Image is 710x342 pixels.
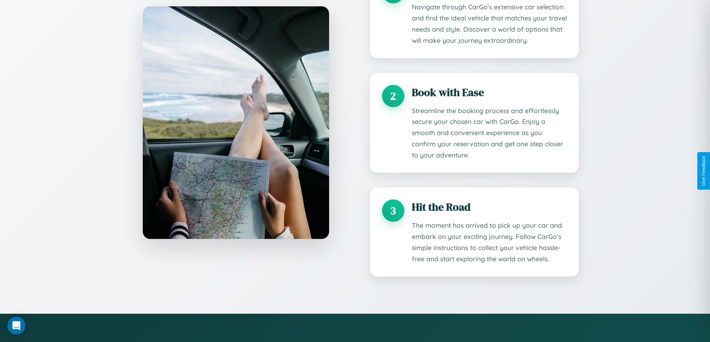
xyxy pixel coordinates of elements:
[701,156,706,186] div: Give Feedback
[382,199,404,222] div: 3
[412,105,567,161] p: Streamline the booking process and effortlessly secure your chosen car with CarGo. Enjoy a smooth...
[412,199,567,214] h3: Hit the Road
[7,317,25,335] div: Open Intercom Messenger
[412,85,567,100] h3: Book with Ease
[382,85,404,107] div: 2
[143,6,329,239] img: CarGo map interface
[412,1,567,46] p: Navigate through CarGo's extensive car selection and find the ideal vehicle that matches your tra...
[412,220,567,265] p: The moment has arrived to pick up your car and embark on your exciting journey. Follow CarGo's si...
